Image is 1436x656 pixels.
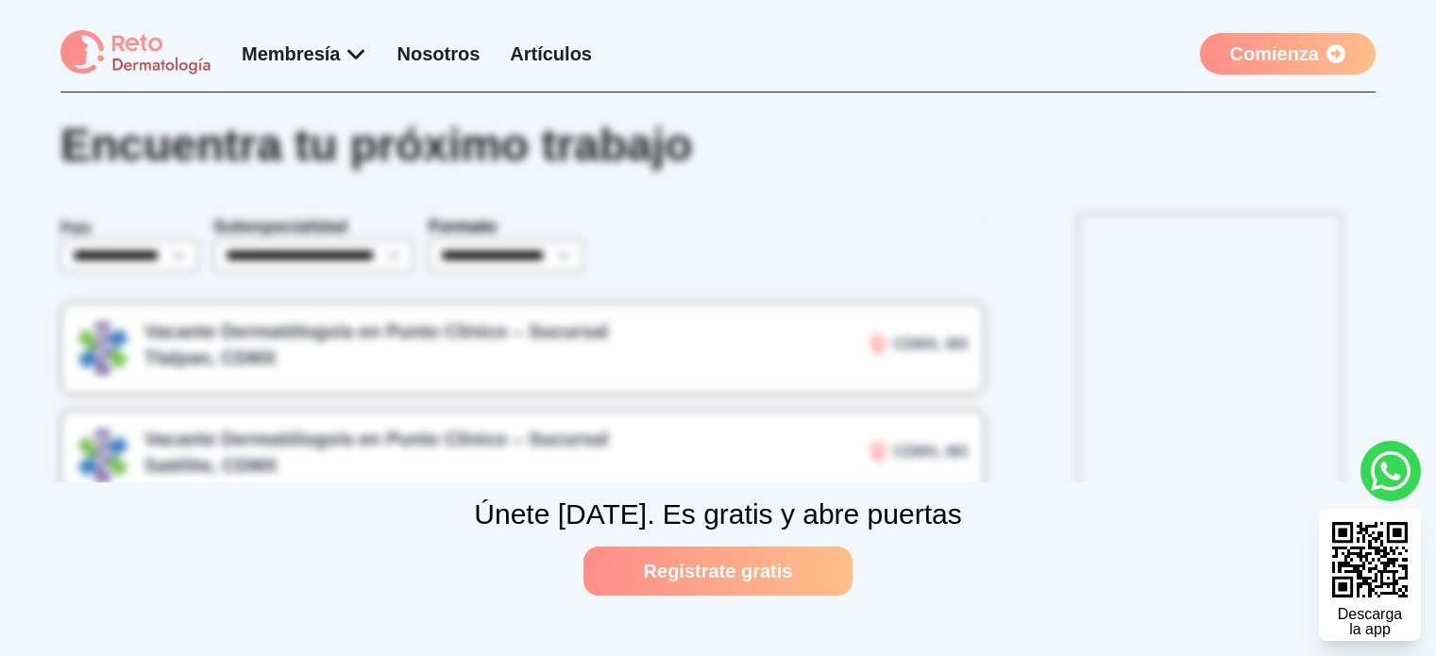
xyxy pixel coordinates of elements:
div: Membresía [242,41,367,67]
a: whatsapp button [1360,441,1421,501]
a: Artículos [510,43,592,64]
img: logo Reto dermatología [60,30,211,76]
a: Nosotros [397,43,481,64]
a: Regístrate gratis [583,547,853,596]
a: Comienza [1200,33,1376,75]
div: Descarga la app [1338,607,1402,637]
